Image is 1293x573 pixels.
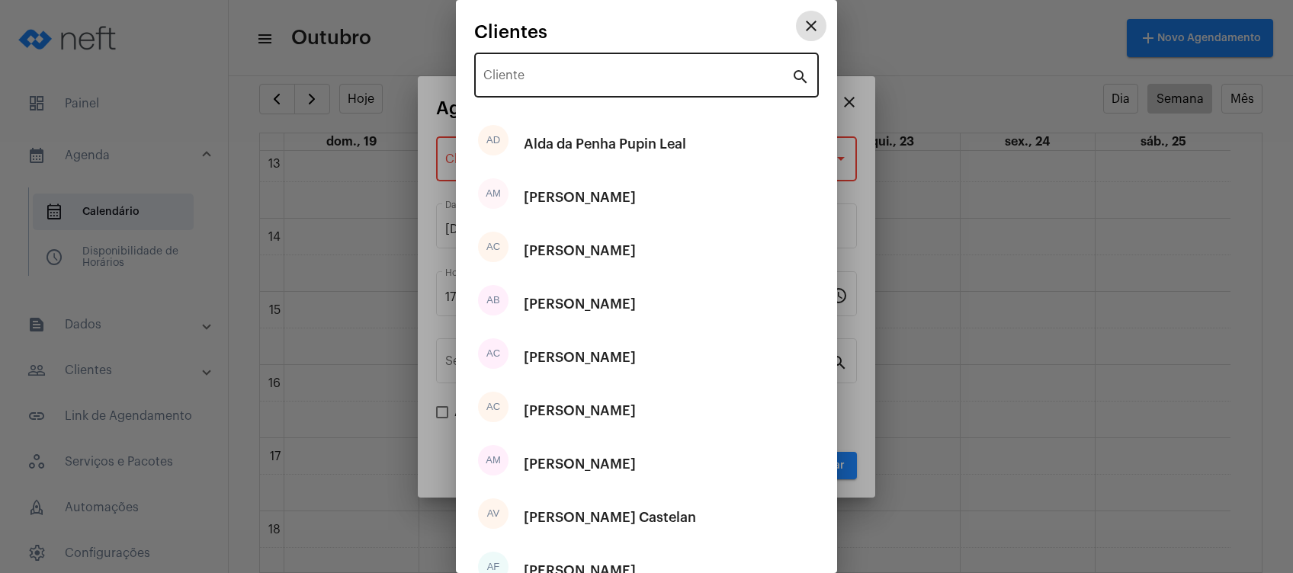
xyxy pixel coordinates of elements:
div: [PERSON_NAME] Castelan [524,495,696,540]
div: [PERSON_NAME] [524,281,636,327]
div: Alda da Penha Pupin Leal [524,121,686,167]
div: AD [478,125,509,155]
div: AB [478,285,509,315]
div: [PERSON_NAME] [524,441,636,487]
mat-icon: close [802,17,820,35]
div: AM [478,445,509,475]
div: [PERSON_NAME] [524,388,636,434]
div: AV [478,498,509,529]
div: AM [478,178,509,209]
div: [PERSON_NAME] [524,174,636,220]
span: Clientes [474,22,547,42]
div: AC [478,392,509,422]
mat-icon: search [791,67,810,85]
div: [PERSON_NAME] [524,228,636,274]
div: [PERSON_NAME] [524,335,636,380]
div: AC [478,232,509,262]
input: Pesquisar cliente [483,72,791,85]
div: AC [478,338,509,369]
